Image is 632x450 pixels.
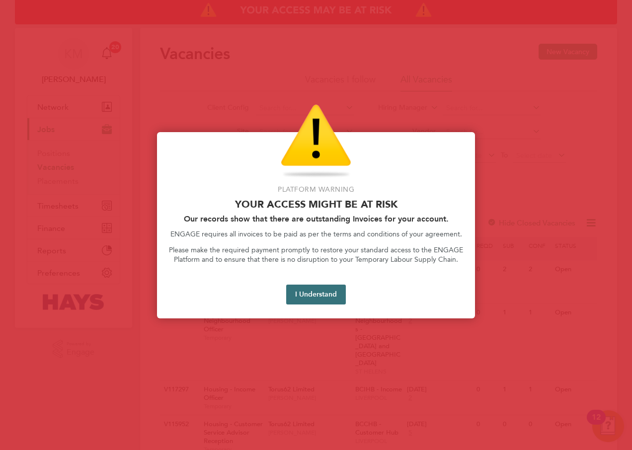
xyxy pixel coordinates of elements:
[157,132,475,318] div: Access At Risk
[169,229,463,239] p: ENGAGE requires all invoices to be paid as per the terms and conditions of your agreement.
[169,214,463,224] h2: Our records show that there are outstanding Invoices for your account.
[286,285,346,304] button: I Understand
[169,198,463,210] p: Your access might be at risk
[281,104,351,179] img: Warning Icon
[169,185,463,195] p: Platform Warning
[169,245,463,265] p: Please make the required payment promptly to restore your standard access to the ENGAGE Platform ...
